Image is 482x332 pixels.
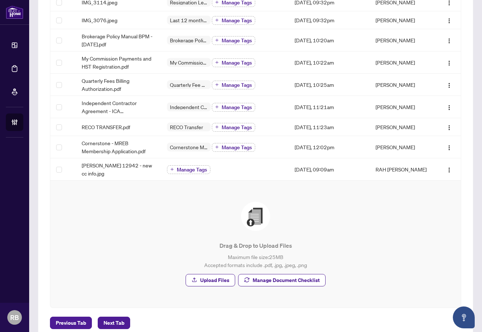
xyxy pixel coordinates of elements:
[212,16,255,25] button: Manage Tags
[215,0,219,4] span: plus
[167,104,211,109] span: Independent Contractor Agreement
[446,18,452,24] img: Logo
[82,123,130,131] span: RECO TRANSFER.pdf
[212,81,255,89] button: Manage Tags
[82,54,155,70] span: My Commission Payments and HST Registration.pdf
[443,14,455,26] button: Logo
[50,317,92,329] button: Previous Tab
[65,241,446,250] p: Drag & Drop to Upload Files
[82,161,155,177] span: [PERSON_NAME] 12942 - new cc info.jpg
[222,60,252,65] span: Manage Tags
[215,38,219,42] span: plus
[289,11,370,29] td: [DATE], 09:32pm
[215,83,219,86] span: plus
[200,274,229,286] span: Upload Files
[453,306,475,328] button: Open asap
[56,317,86,329] span: Previous Tab
[370,136,434,158] td: [PERSON_NAME]
[167,38,211,43] span: Brokerage Policy Manual
[443,57,455,68] button: Logo
[6,5,23,19] img: logo
[289,96,370,118] td: [DATE], 11:21am
[65,253,446,269] p: Maximum file size: 25 MB Accepted formats include .pdf, .jpg, .jpeg, .png
[446,105,452,111] img: Logo
[289,118,370,136] td: [DATE], 11:23am
[222,18,252,23] span: Manage Tags
[370,96,434,118] td: [PERSON_NAME]
[10,312,19,323] span: RB
[443,141,455,153] button: Logo
[253,274,320,286] span: Manage Document Checklist
[177,167,207,172] span: Manage Tags
[443,121,455,133] button: Logo
[212,123,255,132] button: Manage Tags
[443,101,455,113] button: Logo
[289,158,370,181] td: [DATE], 09:09am
[446,145,452,151] img: Logo
[170,167,174,171] span: plus
[212,143,255,152] button: Manage Tags
[104,317,124,329] span: Next Tab
[443,79,455,90] button: Logo
[289,29,370,51] td: [DATE], 10:20am
[446,167,452,173] img: Logo
[82,99,155,115] span: Independent Contractor Agreement - ICA EXECUTED.pdf
[82,32,155,48] span: Brokerage Policy Manual BPM - [DATE].pdf
[370,29,434,51] td: [PERSON_NAME]
[82,16,117,24] span: IMG_3076.jpeg
[212,36,255,45] button: Manage Tags
[167,144,211,150] span: Cornerstone Membership Application
[98,317,130,329] button: Next Tab
[443,163,455,175] button: Logo
[446,82,452,88] img: Logo
[443,34,455,46] button: Logo
[222,82,252,88] span: Manage Tags
[215,105,219,109] span: plus
[222,125,252,130] span: Manage Tags
[370,51,434,74] td: [PERSON_NAME]
[222,38,252,43] span: Manage Tags
[215,18,219,22] span: plus
[370,11,434,29] td: [PERSON_NAME]
[215,125,219,129] span: plus
[167,18,211,23] span: Last 12 months of transactions Report
[212,103,255,112] button: Manage Tags
[289,51,370,74] td: [DATE], 10:22am
[222,145,252,150] span: Manage Tags
[186,274,235,286] button: Upload Files
[289,74,370,96] td: [DATE], 10:25am
[167,60,211,65] span: My Commission Payments & HST Registration
[215,145,219,149] span: plus
[167,165,210,174] button: Manage Tags
[238,274,326,286] button: Manage Document Checklist
[446,125,452,131] img: Logo
[241,202,270,231] img: File Upload
[82,139,155,155] span: Cornerstone - MREB Membership Application.pdf
[370,118,434,136] td: [PERSON_NAME]
[215,61,219,64] span: plus
[167,82,211,87] span: Quarterly Fee Auto-Debit Authorization
[370,74,434,96] td: [PERSON_NAME]
[167,124,206,130] span: RECO Transfer
[289,136,370,158] td: [DATE], 12:02pm
[446,60,452,66] img: Logo
[446,38,452,44] img: Logo
[212,58,255,67] button: Manage Tags
[222,105,252,110] span: Manage Tags
[59,189,452,299] span: File UploadDrag & Drop to Upload FilesMaximum file size:25MBAccepted formats include .pdf, .jpg, ...
[370,158,434,181] td: RAH [PERSON_NAME]
[82,77,155,93] span: Quarterly Fees Billing Authorization.pdf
